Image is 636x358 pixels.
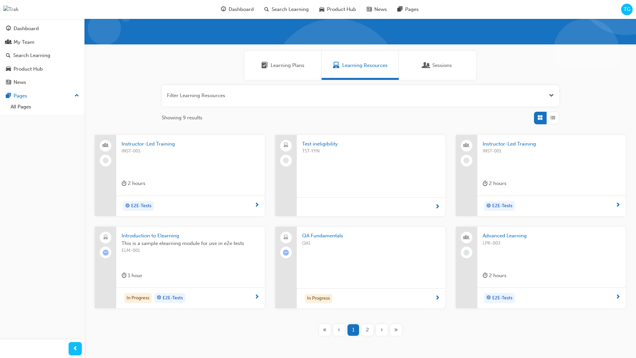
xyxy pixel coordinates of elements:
[261,62,268,69] span: Learning Plans
[486,294,491,302] span: target-icon
[346,324,360,336] button: Page 1
[259,3,314,16] a: search-iconSearch Learning
[125,202,130,210] span: target-icon
[275,135,445,216] a: Test ineligibilityTST-YYN
[352,326,354,334] span: 1
[483,271,488,280] span: duration-icon
[367,5,372,14] span: news-icon
[163,294,183,302] span: E2E-Tests
[103,233,108,242] span: laptop-icon
[624,6,630,13] span: TG
[75,91,79,100] span: up-icon
[394,326,398,334] span: »
[122,271,142,280] div: 1 hour
[244,51,322,80] a: Learning PlansLearning Plans
[122,148,259,155] span: INST-001
[162,114,202,122] span: Showing 9 results
[284,141,288,150] span: laptop-icon
[492,294,512,302] span: E2E-Tests
[284,233,288,242] span: laptop-icon
[3,76,82,89] a: News
[271,62,304,69] span: Learning Plans
[483,232,620,240] span: Advanced Learning
[122,271,127,280] span: duration-icon
[122,240,259,247] span: This is a sample elearning module for use in e2e tests
[389,324,403,336] button: Last page
[254,294,259,300] span: next-icon
[332,324,346,336] button: Previous page
[483,271,506,280] div: 2 hours
[486,202,491,210] span: target-icon
[483,240,620,247] span: LPR-003
[392,3,424,16] a: pages-iconPages
[283,157,289,163] span: learningRecordVerb_NONE-icon
[483,179,506,188] div: 2 hours
[621,4,633,15] button: TG
[456,135,626,216] a: Instructor-Led TrainingINST-001duration-icon 2 hourstarget-iconE2E-Tests
[216,3,259,16] a: guage-iconDashboard
[361,3,392,16] a: news-iconNews
[435,204,440,210] span: next-icon
[95,135,265,216] a: Instructor-Led TrainingINST-001duration-icon 2 hourstarget-iconE2E-Tests
[103,141,108,150] span: people-icon
[322,51,399,80] a: Learning ResourcesLearning Resources
[122,179,145,188] div: 2 hours
[483,179,488,188] span: duration-icon
[464,233,469,242] span: people-icon
[122,140,259,148] span: Instructor-Led Training
[538,114,543,122] span: Grid
[360,324,375,336] button: Page 2
[3,63,82,75] a: Product Hub
[73,345,78,353] span: prev-icon
[381,326,383,334] span: ›
[14,38,34,46] div: My Team
[399,51,476,80] a: SessionsSessions
[275,227,445,308] a: QA FundamentalsQA1In Progress
[122,232,259,240] span: Introduction to Elearning
[327,6,356,13] span: Product Hub
[95,227,265,308] a: Introduction to ElearningThis is a sample elearning module for use in e2e testsELM-001duration-ic...
[254,203,259,209] span: next-icon
[14,65,43,73] div: Product Hub
[314,3,361,16] a: car-iconProduct Hub
[103,157,109,163] span: learningRecordVerb_NONE-icon
[305,294,332,303] div: In Progress
[283,250,289,256] span: learningRecordVerb_ATTEMPT-icon
[3,90,82,102] button: Pages
[6,80,11,86] span: news-icon
[6,93,11,99] span: pages-icon
[483,140,620,148] span: Instructor-Led Training
[549,92,554,99] span: Open the filter
[302,240,440,247] span: QA1
[432,62,452,69] span: Sessions
[366,326,369,334] span: 2
[456,227,626,308] a: Advanced LearningLPR-003duration-icon 2 hourstarget-iconE2E-Tests
[264,5,269,14] span: search-icon
[122,179,127,188] span: duration-icon
[319,5,324,14] span: car-icon
[8,102,82,112] a: All Pages
[615,294,620,300] span: next-icon
[3,21,82,90] button: DashboardMy TeamSearch LearningProduct HubNews
[463,250,469,256] span: learningRecordVerb_NONE-icon
[615,203,620,209] span: next-icon
[397,5,402,14] span: pages-icon
[3,6,19,13] img: Trak
[14,92,27,100] div: Pages
[6,53,11,59] span: search-icon
[375,324,389,336] button: Next page
[6,66,11,72] span: car-icon
[302,148,440,155] span: TST-YYN
[374,6,387,13] span: News
[405,6,419,13] span: Pages
[342,62,388,69] span: Learning Resources
[157,294,161,302] span: target-icon
[435,295,440,301] span: next-icon
[3,23,82,35] a: Dashboard
[14,25,39,32] div: Dashboard
[333,62,340,69] span: Learning Resources
[6,39,11,45] span: people-icon
[124,293,152,303] div: In Progress
[464,141,469,150] span: people-icon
